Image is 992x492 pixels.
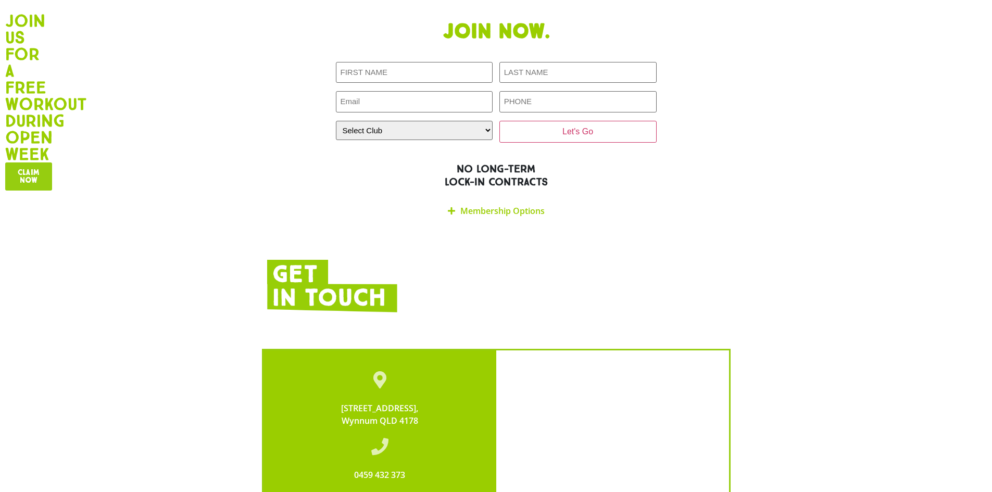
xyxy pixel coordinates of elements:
[499,62,657,83] input: LAST NAME
[18,169,40,184] span: Claim now
[5,162,52,191] a: Claim now
[336,91,493,112] input: Email
[5,12,47,162] h2: Join us for a free workout during open week
[336,62,493,83] input: FIRST NAME
[341,402,418,426] a: [STREET_ADDRESS],Wynnum QLD 4178
[267,19,725,44] h1: Join now.
[267,162,725,188] h2: NO LONG-TERM LOCK-IN CONTRACTS
[499,121,657,143] input: Let's Go
[499,91,657,112] input: PHONE
[460,205,545,217] a: Membership Options
[336,199,657,223] div: Membership Options
[354,469,405,481] a: 0459 432 373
